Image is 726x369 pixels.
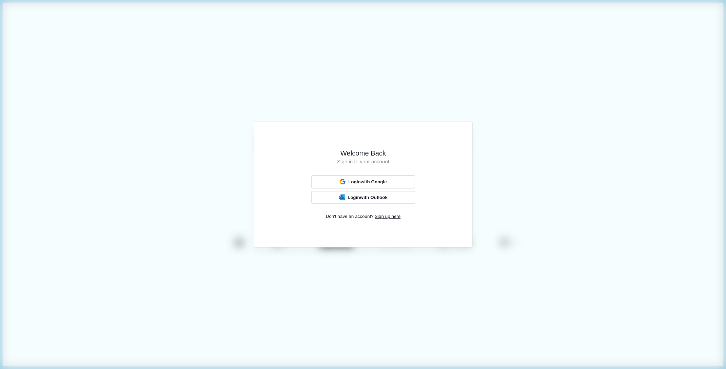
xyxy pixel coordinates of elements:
span: Don't have an account? [326,213,373,220]
h1: Sign in to your account [263,158,463,166]
img: Outlook Logo [338,194,345,201]
h1: Welcome Back [263,149,463,158]
button: Loginwith Google [311,175,415,189]
span: Login with Google [348,179,387,185]
button: Outlook LogoLoginwith Outlook [311,191,415,204]
span: Sign up here [375,213,400,220]
span: Login with Outlook [347,195,387,200]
